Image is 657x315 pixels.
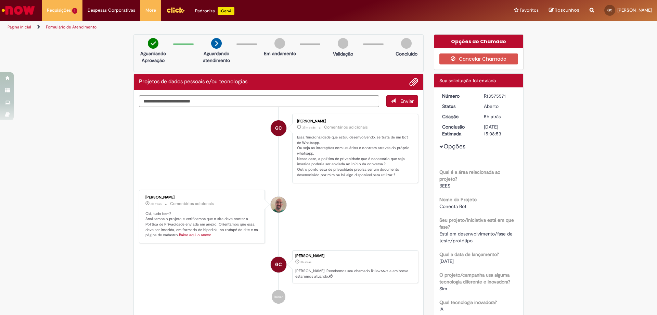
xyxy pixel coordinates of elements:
[409,77,418,86] button: Adicionar anexos
[148,38,158,49] img: check-circle-green.png
[437,113,479,120] dt: Criação
[484,103,516,110] div: Aberto
[139,95,379,107] textarea: Digite sua mensagem aqui...
[439,203,466,209] span: Conecta Bot
[437,123,479,137] dt: Conclusão Estimada
[218,7,234,15] p: +GenAi
[437,103,479,110] dt: Status
[275,120,282,136] span: GC
[137,50,170,64] p: Aguardando Aprovação
[439,286,447,292] span: Sim
[439,169,500,182] b: Qual é a área relacionada ao projeto?
[300,260,311,264] time: 29/09/2025 10:08:47
[274,38,285,49] img: img-circle-grey.png
[72,8,77,14] span: 1
[607,8,612,12] span: GC
[401,38,412,49] img: img-circle-grey.png
[170,201,214,207] small: Comentários adicionais
[324,124,368,130] small: Comentários adicionais
[271,197,286,213] div: Luiz Fernando De Souza Celarino
[439,258,454,264] span: [DATE]
[139,250,418,283] li: Guilherme Gomes Medrado Da Costa
[439,251,499,257] b: Qual a data de lançamento?
[484,113,516,120] div: 29/09/2025 10:08:47
[386,95,418,107] button: Enviar
[439,272,510,285] b: O projeto/campanha usa alguma tecnologia diferente e inovadora?
[145,7,156,14] span: More
[145,211,259,238] p: Olá, tudo bem? Analisamos o projeto e verificamos que o site deve conter a Política de Privacidad...
[549,7,579,14] a: Rascunhos
[1,3,36,17] img: ServiceNow
[88,7,135,14] span: Despesas Corporativas
[300,260,311,264] span: 5h atrás
[484,113,501,120] span: 5h atrás
[264,50,296,57] p: Em andamento
[297,119,411,123] div: [PERSON_NAME]
[145,195,259,199] div: [PERSON_NAME]
[484,123,516,137] div: [DATE] 15:08:53
[439,299,497,305] b: Qual tecnologia inovadora?
[297,135,411,178] p: Essa funcionalidade que estou desenvolvendo, se trata de um Bot de Whatsapp. Ou seja as interaçõe...
[484,113,501,120] time: 29/09/2025 10:08:47
[295,268,414,279] p: [PERSON_NAME]! Recebemos seu chamado R13575571 e em breve estaremos atuando.
[151,202,162,206] time: 29/09/2025 12:06:44
[166,5,185,15] img: click_logo_yellow_360x200.png
[46,24,96,30] a: Formulário de Atendimento
[437,93,479,99] dt: Número
[617,7,652,13] span: [PERSON_NAME]
[211,38,222,49] img: arrow-next.png
[5,21,433,34] ul: Trilhas de página
[302,125,315,130] span: 37m atrás
[275,256,282,273] span: GC
[439,306,443,312] span: IA
[439,53,518,64] button: Cancelar Chamado
[338,38,348,49] img: img-circle-grey.png
[439,217,514,230] b: Seu projeto/Iniciativa está em que fase?
[439,77,496,84] span: Sua solicitação foi enviada
[439,231,514,244] span: Está em desenvolvimento/fase de teste/protótipo
[333,50,353,57] p: Validação
[200,50,233,64] p: Aguardando atendimento
[520,7,539,14] span: Favoritos
[195,7,234,15] div: Padroniza
[139,107,418,311] ul: Histórico de tíquete
[295,254,414,258] div: [PERSON_NAME]
[302,125,315,130] time: 29/09/2025 14:02:10
[484,93,516,99] div: R13575571
[151,202,162,206] span: 3h atrás
[8,24,31,30] a: Página inicial
[139,79,247,85] h2: Projetos de dados pessoais e/ou tecnologias Histórico de tíquete
[439,183,450,189] span: BEES
[47,7,71,14] span: Requisições
[434,35,524,48] div: Opções do Chamado
[396,50,417,57] p: Concluído
[271,120,286,136] div: Guilherme Gomes Medrado Da Costa
[400,98,414,104] span: Enviar
[555,7,579,13] span: Rascunhos
[271,257,286,272] div: Guilherme Gomes Medrado Da Costa
[179,232,212,238] a: Baixe aqui o anexo.
[439,196,477,203] b: Nome do Projeto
